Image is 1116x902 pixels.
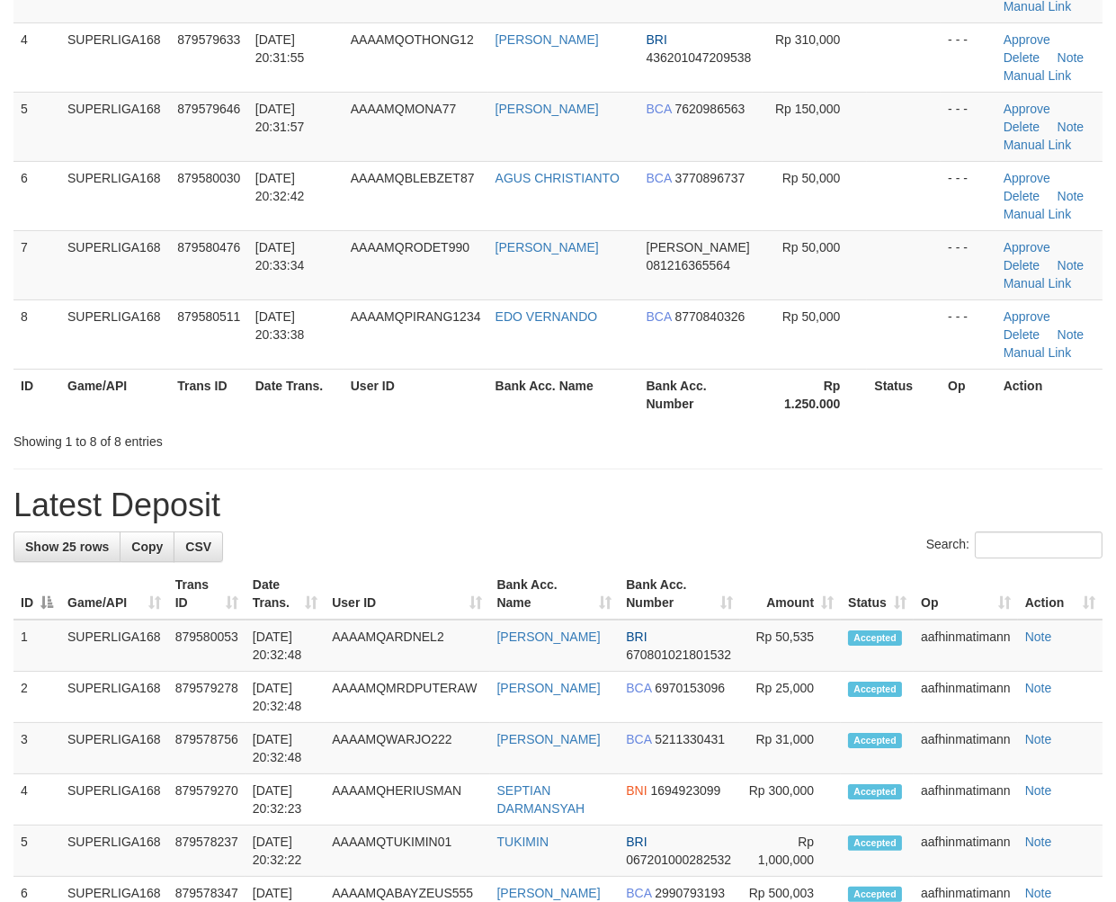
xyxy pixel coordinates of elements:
span: 879579646 [177,102,240,116]
td: 3 [13,723,60,774]
a: Delete [1004,120,1040,134]
th: Game/API [60,369,170,420]
td: 5 [13,826,60,877]
span: Copy 081216365564 to clipboard [647,258,730,272]
span: CSV [185,540,211,554]
a: Note [1058,258,1085,272]
span: Copy 2990793193 to clipboard [655,886,725,900]
td: 5 [13,92,60,161]
a: Approve [1004,240,1050,255]
span: Accepted [848,887,902,902]
span: Accepted [848,682,902,697]
span: AAAAMQBLEBZET87 [351,171,475,185]
a: EDO VERNANDO [496,309,598,324]
a: SEPTIAN DARMANSYAH [497,783,585,816]
span: BCA [647,171,672,185]
td: 879579278 [168,672,246,723]
div: Showing 1 to 8 of 8 entries [13,425,451,451]
span: Accepted [848,835,902,851]
span: BCA [626,681,651,695]
span: Copy 670801021801532 to clipboard [626,647,731,662]
span: [PERSON_NAME] [647,240,750,255]
a: Manual Link [1004,68,1072,83]
a: AGUS CHRISTIANTO [496,171,620,185]
td: SUPERLIGA168 [60,826,168,877]
span: Accepted [848,630,902,646]
th: Bank Acc. Number [639,369,763,420]
a: [PERSON_NAME] [496,102,599,116]
th: Bank Acc. Name: activate to sort column ascending [490,568,620,620]
span: Accepted [848,784,902,799]
span: BRI [626,835,647,849]
span: Copy 1694923099 to clipboard [651,783,721,798]
td: AAAAMQMRDPUTERAW [325,672,489,723]
span: Copy 7620986563 to clipboard [674,102,745,116]
th: Status: activate to sort column ascending [841,568,914,620]
td: aafhinmatimann [914,826,1018,877]
a: [PERSON_NAME] [497,681,601,695]
a: Note [1025,886,1052,900]
span: 879580476 [177,240,240,255]
th: Action [996,369,1103,420]
span: Rp 150,000 [775,102,840,116]
td: SUPERLIGA168 [60,161,170,230]
th: User ID: activate to sort column ascending [325,568,489,620]
span: Copy 3770896737 to clipboard [674,171,745,185]
span: 879580511 [177,309,240,324]
th: Status [867,369,941,420]
td: - - - [941,161,996,230]
a: Manual Link [1004,138,1072,152]
span: [DATE] 20:31:55 [255,32,305,65]
span: Rp 50,000 [782,171,841,185]
span: Show 25 rows [25,540,109,554]
td: SUPERLIGA168 [60,299,170,369]
th: Rp 1.250.000 [763,369,868,420]
td: aafhinmatimann [914,723,1018,774]
label: Search: [926,531,1103,558]
td: AAAAMQARDNEL2 [325,620,489,672]
a: Note [1025,681,1052,695]
span: BCA [647,102,672,116]
td: SUPERLIGA168 [60,230,170,299]
td: SUPERLIGA168 [60,774,168,826]
td: AAAAMQHERIUSMAN [325,774,489,826]
td: 7 [13,230,60,299]
span: Rp 50,000 [782,240,841,255]
th: Trans ID [170,369,247,420]
td: 2 [13,672,60,723]
span: Copy 5211330431 to clipboard [655,732,725,746]
td: Rp 25,000 [740,672,842,723]
a: Delete [1004,189,1040,203]
a: Delete [1004,258,1040,272]
span: 879580030 [177,171,240,185]
th: Game/API: activate to sort column ascending [60,568,168,620]
th: Action: activate to sort column ascending [1018,568,1103,620]
a: Note [1058,50,1085,65]
a: Manual Link [1004,345,1072,360]
a: Note [1025,835,1052,849]
span: Copy 067201000282532 to clipboard [626,853,731,867]
td: Rp 50,535 [740,620,842,672]
a: Delete [1004,327,1040,342]
span: AAAAMQMONA77 [351,102,456,116]
a: Note [1025,783,1052,798]
td: [DATE] 20:32:48 [246,620,325,672]
td: - - - [941,22,996,92]
th: Op: activate to sort column ascending [914,568,1018,620]
h1: Latest Deposit [13,487,1103,523]
span: BCA [647,309,672,324]
a: Copy [120,531,174,562]
a: CSV [174,531,223,562]
td: 879578756 [168,723,246,774]
a: [PERSON_NAME] [497,630,601,644]
th: Date Trans.: activate to sort column ascending [246,568,325,620]
span: [DATE] 20:33:38 [255,309,305,342]
th: Trans ID: activate to sort column ascending [168,568,246,620]
span: Rp 310,000 [775,32,840,47]
td: 1 [13,620,60,672]
span: Copy 8770840326 to clipboard [674,309,745,324]
span: AAAAMQOTHONG12 [351,32,474,47]
td: Rp 31,000 [740,723,842,774]
span: Copy 436201047209538 to clipboard [647,50,752,65]
th: Op [941,369,996,420]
